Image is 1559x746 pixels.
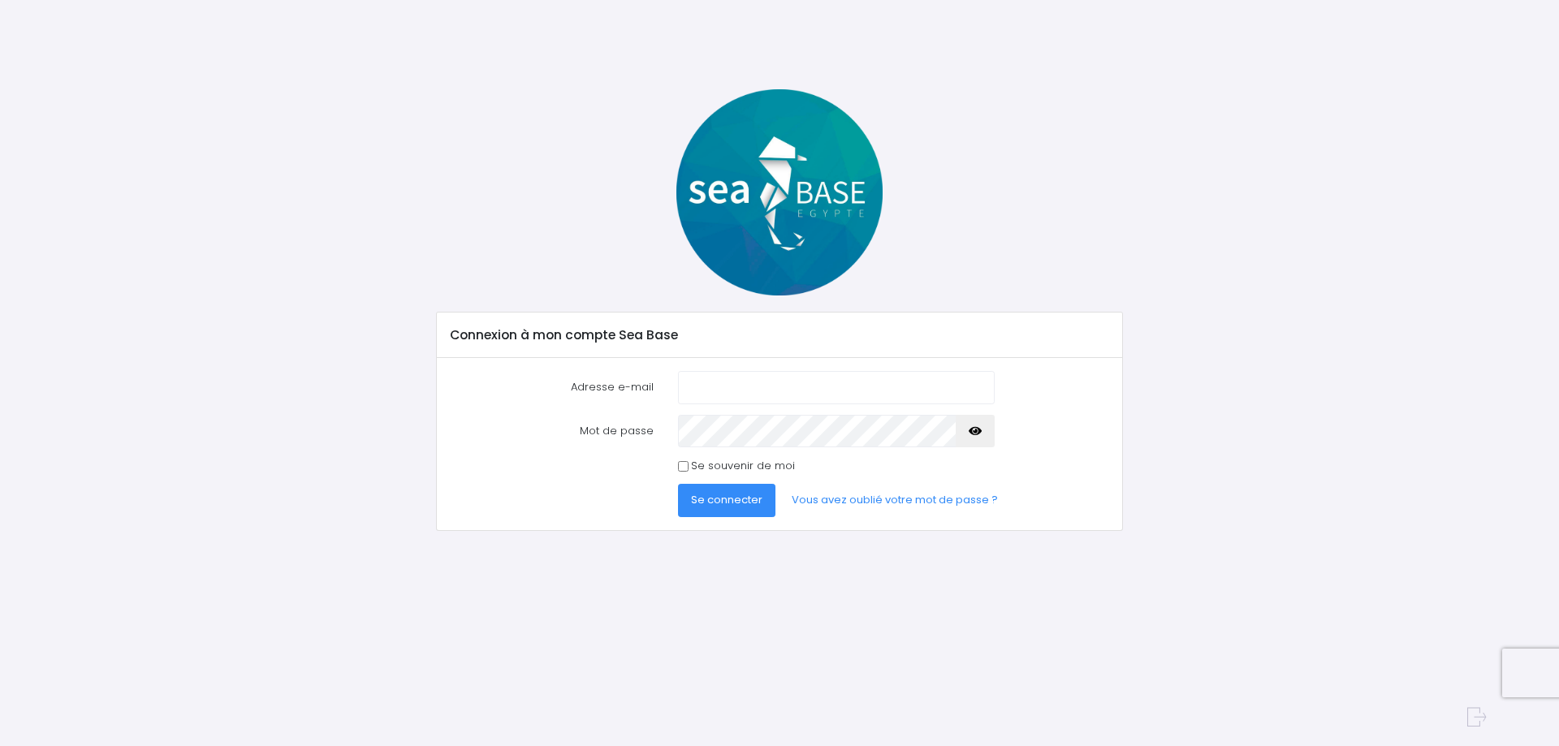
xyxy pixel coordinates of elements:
label: Se souvenir de moi [691,458,795,474]
label: Mot de passe [438,415,666,447]
button: Se connecter [678,484,775,516]
div: Connexion à mon compte Sea Base [437,313,1121,358]
label: Adresse e-mail [438,371,666,403]
a: Vous avez oublié votre mot de passe ? [779,484,1011,516]
span: Se connecter [691,492,762,507]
